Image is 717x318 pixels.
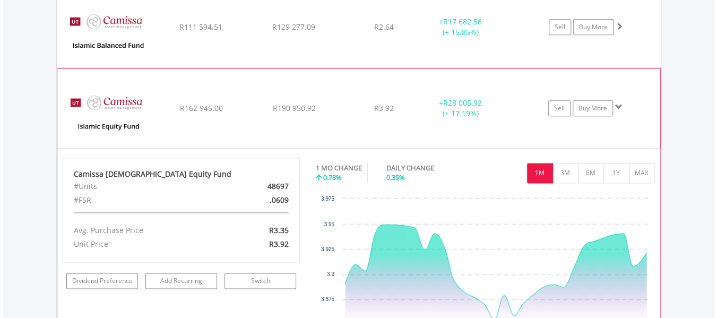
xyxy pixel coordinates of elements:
a: Switch [224,273,296,289]
span: R162 945.00 [179,103,222,113]
div: Unit Price [66,237,220,251]
button: 3M [552,163,578,183]
span: 0.35% [386,173,405,182]
text: 3.975 [321,196,334,202]
text: 3.95 [324,221,335,227]
span: R3.92 [269,239,289,249]
text: 3.875 [321,296,334,302]
div: #FSR [66,193,220,207]
button: 1M [527,163,553,183]
img: UT.ZA.KIECB.png [63,82,154,145]
span: R129 277.09 [272,22,315,32]
div: Avg. Purchase Price [66,224,220,237]
span: R3.35 [269,225,289,235]
span: 0.78% [323,173,342,182]
button: MAX [629,163,655,183]
div: 1 MO CHANGE [316,163,362,173]
div: + (+ 15.85%) [421,16,501,38]
text: 3.9 [327,271,334,277]
a: Buy More [573,100,613,116]
div: #Units [66,179,220,193]
text: 3.925 [321,246,334,252]
div: 48697 [220,179,297,193]
a: Buy More [573,19,614,35]
span: R17 682.58 [443,16,482,27]
span: R2.64 [374,22,394,32]
div: .0609 [220,193,297,207]
img: UT.ZA.KAICB.png [62,1,153,64]
span: R3.92 [374,103,394,113]
a: Dividend Preference [66,273,138,289]
a: Sell [549,19,571,35]
button: 1Y [603,163,629,183]
span: R190 950.92 [272,103,315,113]
div: Camissa [DEMOGRAPHIC_DATA] Equity Fund [74,169,289,179]
a: Sell [548,100,571,116]
span: R28 005.92 [443,98,482,108]
div: + (+ 17.19%) [420,98,500,119]
button: 6M [578,163,604,183]
a: Add Recurring [145,273,217,289]
div: DAILY CHANGE [386,163,471,173]
span: R111 594.51 [179,22,222,32]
